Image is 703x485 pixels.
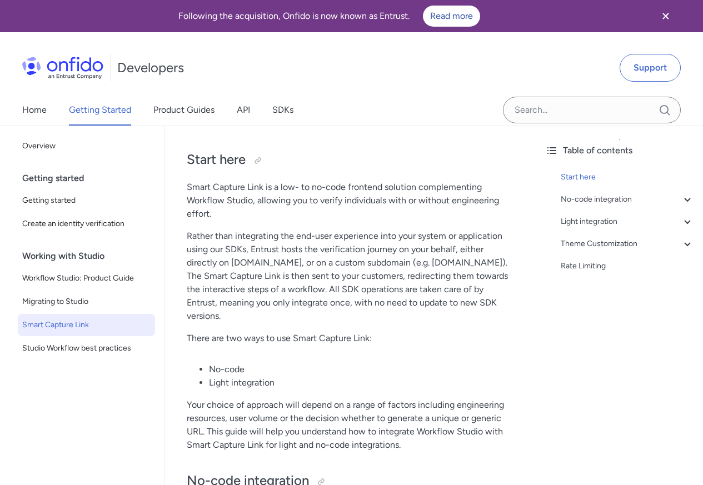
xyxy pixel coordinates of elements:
[187,181,514,221] p: Smart Capture Link is a low- to no-code frontend solution complementing Workflow Studio, allowing...
[272,94,293,126] a: SDKs
[187,398,514,452] p: Your choice of approach will depend on a range of factors including engineering resources, user v...
[561,193,694,206] a: No-code integration
[18,267,155,289] a: Workflow Studio: Product Guide
[22,217,151,231] span: Create an identity verification
[209,376,514,389] li: Light integration
[22,318,151,332] span: Smart Capture Link
[18,189,155,212] a: Getting started
[187,229,514,323] p: Rather than integrating the end-user experience into your system or application using our SDKs, E...
[22,94,47,126] a: Home
[209,363,514,376] li: No-code
[237,94,250,126] a: API
[69,94,131,126] a: Getting Started
[22,342,151,355] span: Studio Workflow best practices
[18,291,155,313] a: Migrating to Studio
[620,54,681,82] a: Support
[22,57,103,79] img: Onfido Logo
[22,194,151,207] span: Getting started
[561,171,694,184] a: Start here
[561,259,694,273] a: Rate Limiting
[561,215,694,228] a: Light integration
[18,135,155,157] a: Overview
[187,332,514,345] p: There are two ways to use Smart Capture Link:
[13,6,645,27] div: Following the acquisition, Onfido is now known as Entrust.
[561,237,694,251] a: Theme Customization
[22,167,159,189] div: Getting started
[18,314,155,336] a: Smart Capture Link
[18,337,155,359] a: Studio Workflow best practices
[645,2,686,30] button: Close banner
[22,245,159,267] div: Working with Studio
[117,59,184,77] h1: Developers
[153,94,215,126] a: Product Guides
[423,6,480,27] a: Read more
[22,295,151,308] span: Migrating to Studio
[659,9,672,23] svg: Close banner
[503,97,681,123] input: Onfido search input field
[22,272,151,285] span: Workflow Studio: Product Guide
[545,144,694,157] div: Table of contents
[187,151,514,169] h2: Start here
[22,139,151,153] span: Overview
[18,213,155,235] a: Create an identity verification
